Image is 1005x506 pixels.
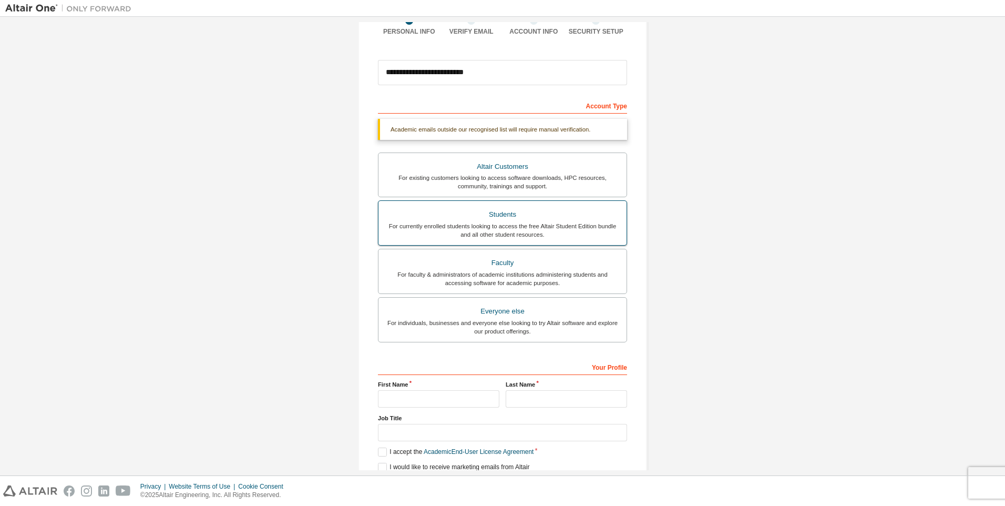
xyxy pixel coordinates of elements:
img: youtube.svg [116,485,131,497]
label: I accept the [378,448,534,457]
div: For currently enrolled students looking to access the free Altair Student Edition bundle and all ... [385,222,620,239]
img: instagram.svg [81,485,92,497]
div: Students [385,207,620,222]
img: facebook.svg [64,485,75,497]
div: For faculty & administrators of academic institutions administering students and accessing softwa... [385,270,620,287]
div: Verify Email [440,27,503,36]
div: Account Type [378,97,627,114]
img: altair_logo.svg [3,485,57,497]
img: Altair One [5,3,137,14]
label: I would like to receive marketing emails from Altair [378,463,529,472]
label: Last Name [506,380,627,389]
div: Website Terms of Use [169,482,238,491]
div: Privacy [140,482,169,491]
div: Faculty [385,256,620,270]
div: Academic emails outside our recognised list will require manual verification. [378,119,627,140]
div: Account Info [502,27,565,36]
div: Security Setup [565,27,628,36]
div: For existing customers looking to access software downloads, HPC resources, community, trainings ... [385,174,620,190]
div: Everyone else [385,304,620,319]
div: Cookie Consent [238,482,289,491]
div: Your Profile [378,358,627,375]
p: © 2025 Altair Engineering, Inc. All Rights Reserved. [140,491,290,500]
a: Academic End-User License Agreement [424,448,534,456]
div: Altair Customers [385,159,620,174]
div: Personal Info [378,27,440,36]
label: First Name [378,380,499,389]
img: linkedin.svg [98,485,109,497]
div: For individuals, businesses and everyone else looking to try Altair software and explore our prod... [385,319,620,336]
label: Job Title [378,414,627,422]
